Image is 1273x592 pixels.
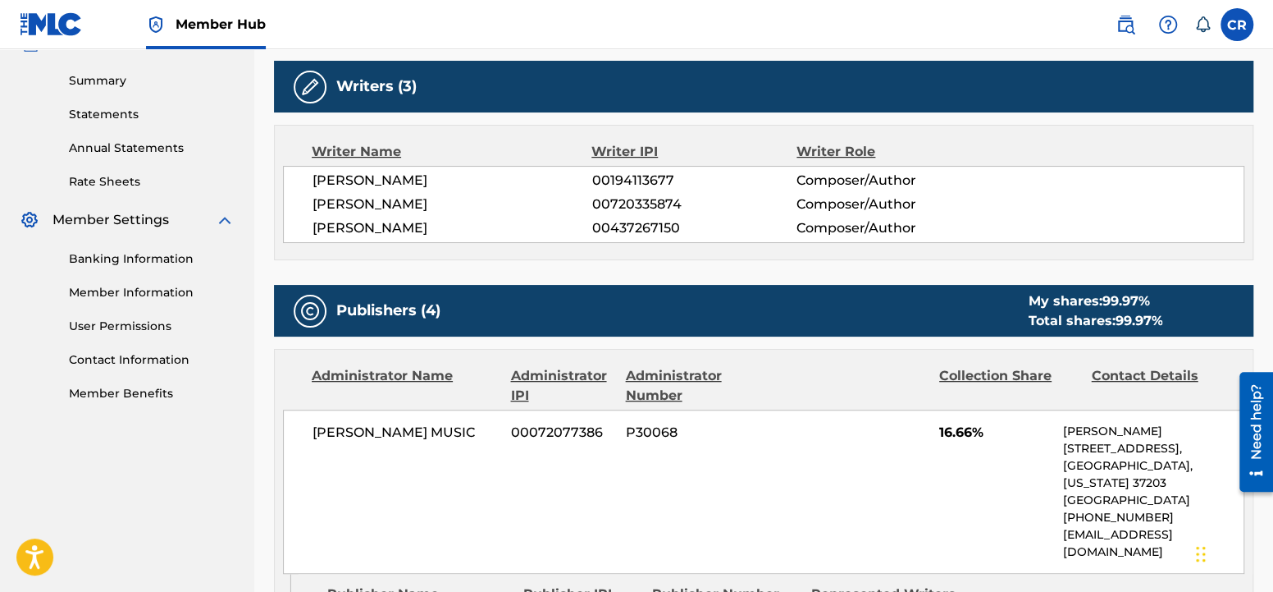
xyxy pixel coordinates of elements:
a: Summary [69,72,235,89]
div: Drag [1196,530,1206,579]
div: Writer Role [796,142,983,162]
img: help [1158,15,1178,34]
div: Administrator Number [625,366,765,406]
span: 00437267150 [592,218,797,238]
img: Top Rightsholder [146,15,166,34]
div: User Menu [1221,8,1253,41]
a: User Permissions [69,318,235,335]
a: Contact Information [69,351,235,369]
span: [PERSON_NAME] [313,218,592,238]
span: Composer/Author [796,195,983,214]
img: Writers [300,77,320,97]
span: [PERSON_NAME] [313,171,592,190]
div: Total shares: [1028,311,1162,331]
span: P30068 [626,423,765,443]
span: Member Settings [52,210,169,230]
h5: Writers (3) [336,77,417,96]
span: Composer/Author [796,171,983,190]
a: Public Search [1109,8,1142,41]
iframe: Chat Widget [1191,513,1273,592]
div: Help [1152,8,1184,41]
a: Member Benefits [69,385,235,402]
img: search [1116,15,1135,34]
img: MLC Logo [20,12,83,36]
p: [PHONE_NUMBER] [1063,509,1243,526]
a: Annual Statements [69,140,235,157]
span: 00720335874 [592,195,797,214]
span: Composer/Author [796,218,983,238]
span: 00194113677 [592,171,797,190]
div: Notifications [1194,16,1211,33]
span: [PERSON_NAME] [313,195,592,214]
div: Writer Name [312,142,591,162]
div: My shares: [1028,291,1162,311]
a: Banking Information [69,250,235,268]
span: Member Hub [176,15,266,34]
span: 00072077386 [511,423,614,443]
p: [GEOGRAPHIC_DATA], [US_STATE] 37203 [1063,457,1243,492]
img: Member Settings [20,210,39,230]
div: Contact Details [1091,366,1231,406]
a: Rate Sheets [69,173,235,190]
img: expand [215,210,235,230]
img: Publishers [300,301,320,321]
p: [STREET_ADDRESS], [1063,440,1243,457]
a: Statements [69,106,235,123]
span: 99.97 % [1115,313,1162,328]
div: Collection Share [939,366,1079,406]
a: Member Information [69,284,235,301]
iframe: Resource Center [1227,364,1273,500]
p: [GEOGRAPHIC_DATA] [1063,492,1243,509]
div: Administrator Name [312,366,498,406]
div: Administrator IPI [510,366,613,406]
h5: Publishers (4) [336,301,440,320]
div: Writer IPI [591,142,796,162]
span: [PERSON_NAME] MUSIC [313,423,499,443]
span: 99.97 % [1102,293,1149,309]
p: [EMAIL_ADDRESS][DOMAIN_NAME] [1063,526,1243,561]
p: [PERSON_NAME] [1063,423,1243,440]
span: 16.66% [939,423,1051,443]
